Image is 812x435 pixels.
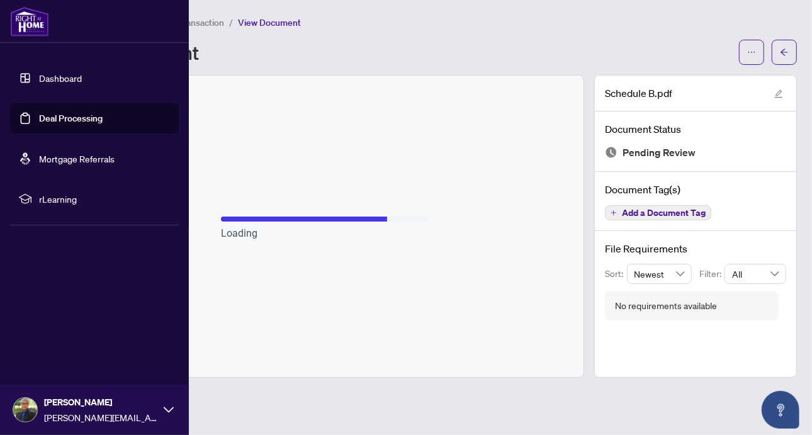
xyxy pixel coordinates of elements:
h4: File Requirements [605,241,786,256]
div: No requirements available [615,299,717,313]
span: Schedule B.pdf [605,86,672,101]
span: View Document [238,17,301,28]
span: Newest [634,264,685,283]
span: plus [611,210,617,216]
p: Filter: [699,267,725,281]
a: Dashboard [39,72,82,84]
span: Pending Review [623,144,696,161]
h4: Document Tag(s) [605,182,786,197]
span: ellipsis [747,48,756,57]
li: / [229,15,233,30]
span: arrow-left [780,48,789,57]
span: View Transaction [157,17,224,28]
a: Mortgage Referrals [39,153,115,164]
button: Open asap [762,391,799,429]
span: Add a Document Tag [622,208,706,217]
button: Add a Document Tag [605,205,711,220]
span: edit [774,89,783,98]
img: Profile Icon [13,398,37,422]
span: [PERSON_NAME][EMAIL_ADDRESS][DOMAIN_NAME] [44,410,157,424]
span: rLearning [39,192,170,206]
img: logo [10,6,49,37]
span: All [732,264,779,283]
h4: Document Status [605,121,786,137]
img: Document Status [605,146,617,159]
a: Deal Processing [39,113,103,124]
p: Sort: [605,267,627,281]
span: [PERSON_NAME] [44,395,157,409]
